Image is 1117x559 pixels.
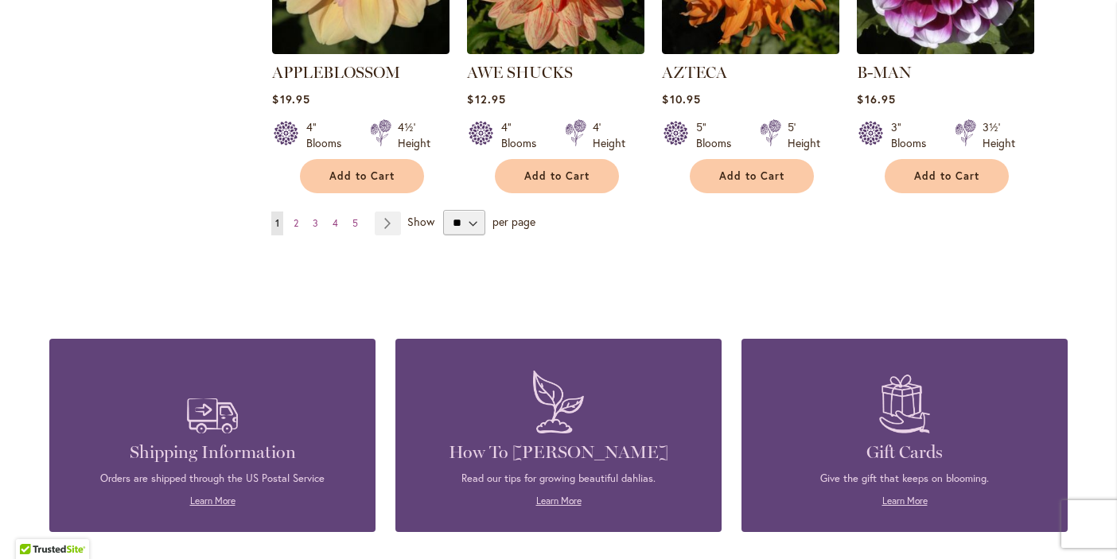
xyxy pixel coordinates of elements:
[788,119,820,151] div: 5' Height
[891,119,936,151] div: 3" Blooms
[524,169,590,183] span: Add to Cart
[467,42,644,57] a: AWE SHUCKS
[467,63,573,82] a: AWE SHUCKS
[662,63,727,82] a: AZTECA
[419,472,698,486] p: Read our tips for growing beautiful dahlias.
[719,169,784,183] span: Add to Cart
[696,119,741,151] div: 5" Blooms
[313,217,318,229] span: 3
[501,119,546,151] div: 4" Blooms
[294,217,298,229] span: 2
[352,217,358,229] span: 5
[882,495,928,507] a: Learn More
[419,441,698,464] h4: How To [PERSON_NAME]
[12,503,56,547] iframe: Launch Accessibility Center
[329,212,342,235] a: 4
[275,217,279,229] span: 1
[309,212,322,235] a: 3
[290,212,302,235] a: 2
[495,159,619,193] button: Add to Cart
[300,159,424,193] button: Add to Cart
[857,42,1034,57] a: B-MAN
[329,169,395,183] span: Add to Cart
[914,169,979,183] span: Add to Cart
[492,214,535,229] span: per page
[272,91,309,107] span: $19.95
[348,212,362,235] a: 5
[272,42,450,57] a: APPLEBLOSSOM
[190,495,235,507] a: Learn More
[857,63,912,82] a: B-MAN
[306,119,351,151] div: 4" Blooms
[662,42,839,57] a: AZTECA
[73,472,352,486] p: Orders are shipped through the US Postal Service
[765,441,1044,464] h4: Gift Cards
[885,159,1009,193] button: Add to Cart
[536,495,582,507] a: Learn More
[467,91,505,107] span: $12.95
[593,119,625,151] div: 4' Height
[857,91,895,107] span: $16.95
[398,119,430,151] div: 4½' Height
[272,63,400,82] a: APPLEBLOSSOM
[662,91,700,107] span: $10.95
[983,119,1015,151] div: 3½' Height
[765,472,1044,486] p: Give the gift that keeps on blooming.
[333,217,338,229] span: 4
[690,159,814,193] button: Add to Cart
[73,441,352,464] h4: Shipping Information
[407,214,434,229] span: Show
